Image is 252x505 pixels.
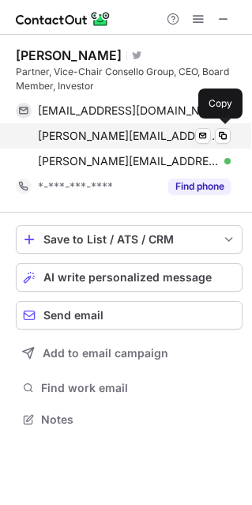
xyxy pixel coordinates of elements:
[16,263,243,292] button: AI write personalized message
[16,377,243,399] button: Find work email
[38,104,219,118] span: [EMAIL_ADDRESS][DOMAIN_NAME]
[43,233,215,246] div: Save to List / ATS / CRM
[41,381,236,395] span: Find work email
[168,179,231,194] button: Reveal Button
[41,413,236,427] span: Notes
[16,301,243,330] button: Send email
[16,339,243,367] button: Add to email campaign
[16,65,243,93] div: Partner, Vice-Chair Consello Group, CEO, Board Member, Investor
[43,309,103,322] span: Send email
[38,129,219,143] span: [PERSON_NAME][EMAIL_ADDRESS][PERSON_NAME][DOMAIN_NAME]
[16,409,243,431] button: Notes
[43,271,212,284] span: AI write personalized message
[16,9,111,28] img: ContactOut v5.3.10
[16,47,122,63] div: [PERSON_NAME]
[16,225,243,254] button: save-profile-one-click
[43,347,168,360] span: Add to email campaign
[38,154,219,168] span: [PERSON_NAME][EMAIL_ADDRESS][PERSON_NAME][DOMAIN_NAME]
